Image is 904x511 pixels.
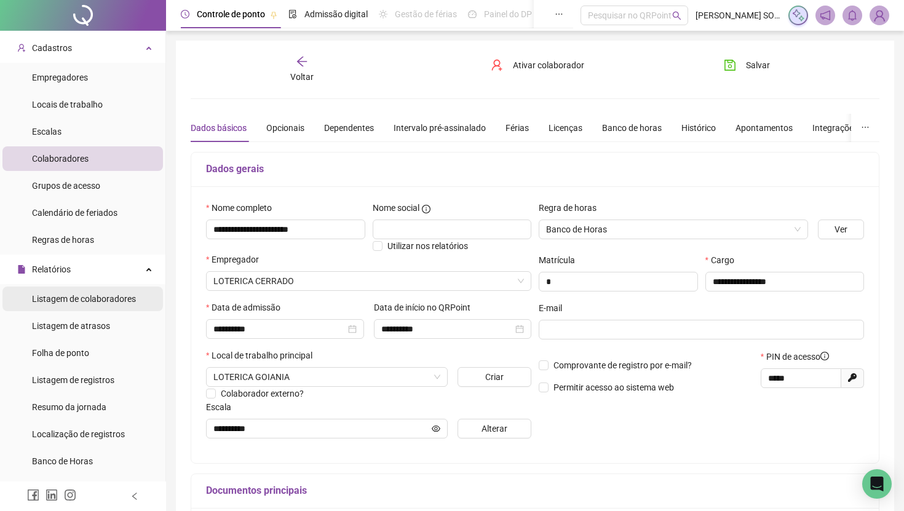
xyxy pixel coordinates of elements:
span: user-add [491,59,503,71]
div: Integrações [812,121,858,135]
label: Nome completo [206,201,280,215]
span: Nome social [373,201,419,215]
span: file [17,265,26,274]
span: search [672,11,681,20]
span: ellipsis [861,123,870,132]
button: Salvar [715,55,779,75]
span: Alterar [482,422,507,435]
span: save [724,59,736,71]
span: Localização de registros [32,429,125,439]
img: sparkle-icon.fc2bf0ac1784a2077858766a79e2daf3.svg [791,9,805,22]
span: Listagem de colaboradores [32,294,136,304]
span: notification [820,10,831,21]
span: Empregadores [32,73,88,82]
span: facebook [27,489,39,501]
span: user-add [17,44,26,52]
div: Intervalo pré-assinalado [394,121,486,135]
span: PIN de acesso [766,350,829,363]
button: Criar [458,367,531,387]
button: Ativar colaborador [482,55,593,75]
span: Calendário de feriados [32,208,117,218]
span: [PERSON_NAME] SOLUCOES EM FOLHA [696,9,781,22]
span: Regras de horas [32,235,94,245]
span: file-done [288,10,297,18]
span: Ver [835,223,847,236]
div: Dados básicos [191,121,247,135]
span: Locais de trabalho [32,100,103,109]
span: dashboard [468,10,477,18]
div: Banco de horas [602,121,662,135]
label: Local de trabalho principal [206,349,320,362]
h5: Documentos principais [206,483,864,498]
span: Colaborador externo? [221,389,304,398]
div: Licenças [549,121,582,135]
span: Listagem de atrasos [32,321,110,331]
span: info-circle [820,352,829,360]
span: Criar [485,370,504,384]
span: Colaboradores [32,154,89,164]
span: LOTERICA GOIANIA [213,368,440,386]
label: Regra de horas [539,201,605,215]
h5: Dados gerais [206,162,864,176]
span: clock-circle [181,10,189,18]
span: Voltar [290,72,314,82]
span: Listagem de registros [32,375,114,385]
span: pushpin [270,11,277,18]
div: Histórico [681,121,716,135]
span: Utilizar nos relatórios [387,241,468,251]
span: Gestão de férias [395,9,457,19]
span: bell [847,10,858,21]
div: Opcionais [266,121,304,135]
span: Admissão digital [304,9,368,19]
span: info-circle [422,205,430,213]
span: Resumo da jornada [32,402,106,412]
span: Ativar colaborador [513,58,584,72]
span: Controle de ponto [197,9,265,19]
label: Data de início no QRPoint [374,301,478,314]
span: Folha de ponto [32,348,89,358]
span: Banco de Horas [546,220,801,239]
span: Comprovante de registro por e-mail? [553,360,692,370]
span: Painel do DP [484,9,532,19]
button: Ver [818,220,864,239]
span: eye [432,424,440,433]
span: Salvar [746,58,770,72]
span: Permitir acesso ao sistema web [553,382,674,392]
span: instagram [64,489,76,501]
span: 1889 - LOTERICA GOIANIA LTDA [213,272,524,290]
label: Escala [206,400,239,414]
label: Matrícula [539,253,583,267]
label: Empregador [206,253,267,266]
img: 67889 [870,6,889,25]
label: E-mail [539,301,570,315]
span: Banco de Horas [32,456,93,466]
span: linkedin [46,489,58,501]
span: Cadastros [32,43,72,53]
span: Relatórios [32,264,71,274]
span: Escalas [32,127,61,137]
label: Cargo [705,253,742,267]
span: ellipsis [555,10,563,18]
label: Data de admissão [206,301,288,314]
button: ellipsis [851,114,879,142]
div: Open Intercom Messenger [862,469,892,499]
div: Dependentes [324,121,374,135]
span: Grupos de acesso [32,181,100,191]
span: arrow-left [296,55,308,68]
span: left [130,492,139,501]
div: Férias [506,121,529,135]
button: Alterar [458,419,531,438]
span: sun [379,10,387,18]
div: Apontamentos [735,121,793,135]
